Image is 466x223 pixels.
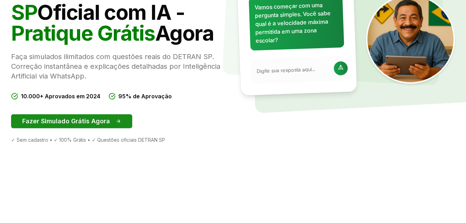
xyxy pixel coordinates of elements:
input: Digite sua resposta aqui... [256,65,330,75]
p: Faça simulados ilimitados com questões reais do DETRAN SP. Correção instantânea e explicações det... [11,52,228,81]
div: ✓ Sem cadastro • ✓ 100% Grátis • ✓ Questões oficiais DETRAN SP [11,137,228,143]
span: 95% de Aprovação [118,92,172,100]
p: Vamos começar com uma pergunta simples. Você sabe qual é a velocidade máxima permitida em uma zon... [254,0,338,45]
button: Fazer Simulado Grátis Agora [11,114,132,128]
span: 10.000+ Aprovados em 2024 [21,92,100,100]
span: Pratique Grátis [11,20,155,46]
